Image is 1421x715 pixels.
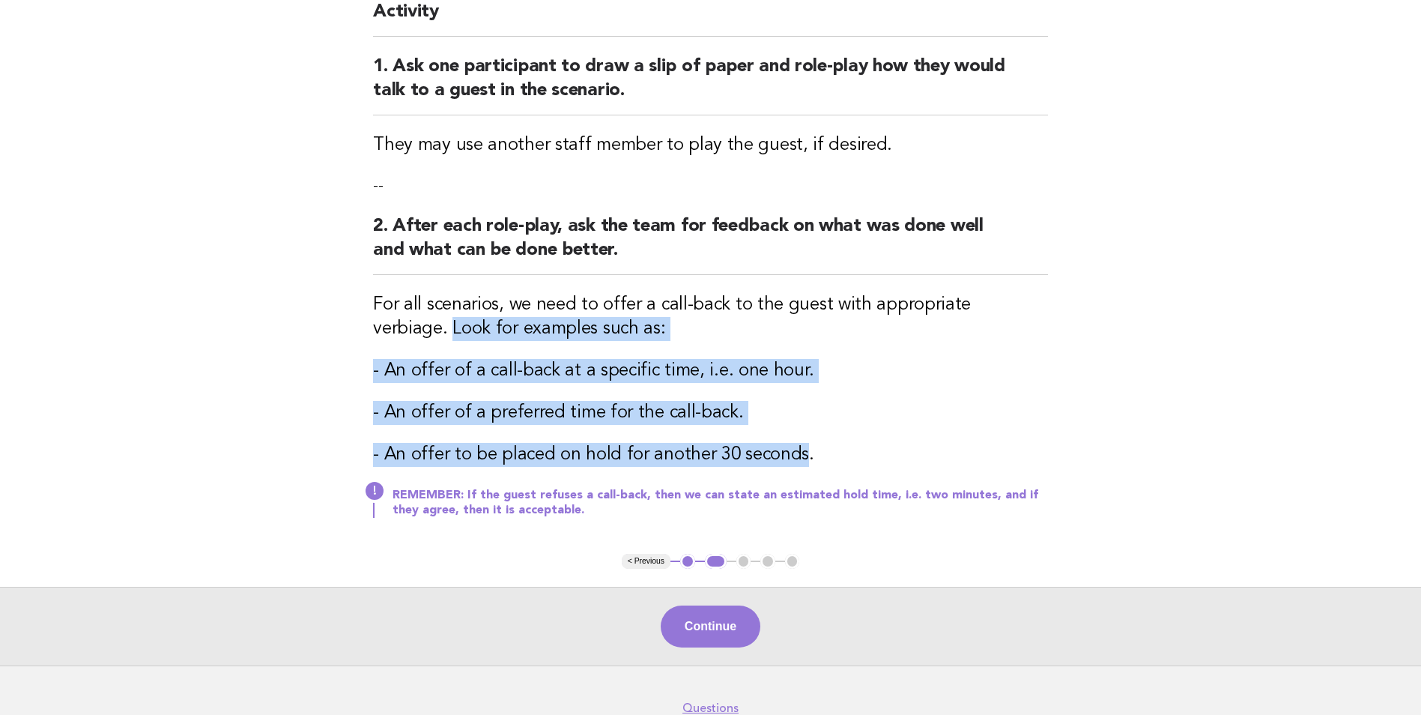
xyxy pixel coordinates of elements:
[373,401,1048,425] h3: - An offer of a preferred time for the call-back.
[393,488,1048,518] p: REMEMBER: If the guest refuses a call-back, then we can state an estimated hold time, i.e. two mi...
[373,55,1048,115] h2: 1. Ask one participant to draw a slip of paper and role-play how they would talk to a guest in th...
[373,214,1048,275] h2: 2. After each role-play, ask the team for feedback on what was done well and what can be done bet...
[622,554,670,569] button: < Previous
[705,554,727,569] button: 2
[661,606,760,648] button: Continue
[680,554,695,569] button: 1
[373,293,1048,341] h3: For all scenarios, we need to offer a call-back to the guest with appropriate verbiage. Look for ...
[373,443,1048,467] h3: - An offer to be placed on hold for another 30 seconds.
[373,359,1048,383] h3: - An offer of a call-back at a specific time, i.e. one hour.
[373,133,1048,157] h3: They may use another staff member to play the guest, if desired.
[373,175,1048,196] p: --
